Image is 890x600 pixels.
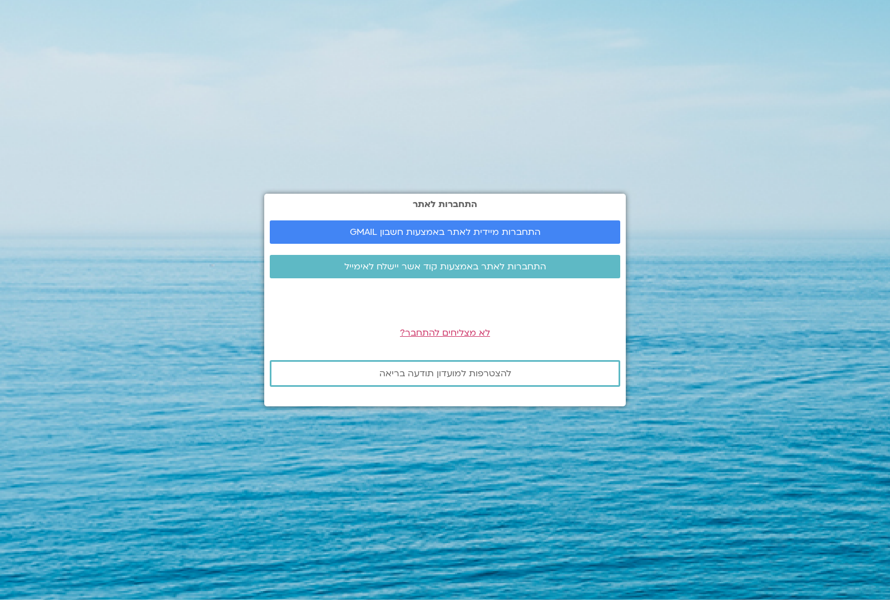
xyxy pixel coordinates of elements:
[379,368,511,378] span: להצטרפות למועדון תודעה בריאה
[400,327,490,339] a: לא מצליחים להתחבר?
[270,360,620,387] a: להצטרפות למועדון תודעה בריאה
[270,255,620,278] a: התחברות לאתר באמצעות קוד אשר יישלח לאימייל
[350,227,541,237] span: התחברות מיידית לאתר באמצעות חשבון GMAIL
[344,262,546,272] span: התחברות לאתר באמצעות קוד אשר יישלח לאימייל
[270,199,620,209] h2: התחברות לאתר
[270,220,620,244] a: התחברות מיידית לאתר באמצעות חשבון GMAIL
